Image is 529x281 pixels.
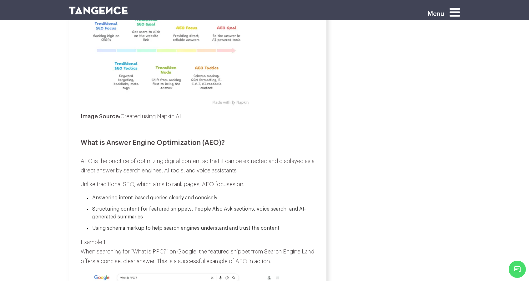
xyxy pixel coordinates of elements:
[81,112,315,121] p: Created using Napkin AI
[87,224,315,232] li: Using schema markup to help search engines understand and trust the content
[81,139,315,146] h2: What is Answer Engine Optimization (AEO)?
[81,180,315,189] p: Unlike traditional SEO, which aims to rank pages, AEO focuses on:
[81,156,315,176] p: AEO is the practice of optimizing digital content so that it can be extracted and displayed as a ...
[87,194,315,202] li: Answering intent-based queries clearly and concisely
[87,205,315,221] li: Structuring content for featured snippets, People Also Ask sections, voice search, and AI-generat...
[509,261,526,278] span: Chat Widget
[69,7,128,14] img: logo SVG
[81,238,315,266] p: Example 1: When searching for “What is PPC?” on Google, the featured snippet from Search Engine L...
[81,114,120,119] strong: Image Source:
